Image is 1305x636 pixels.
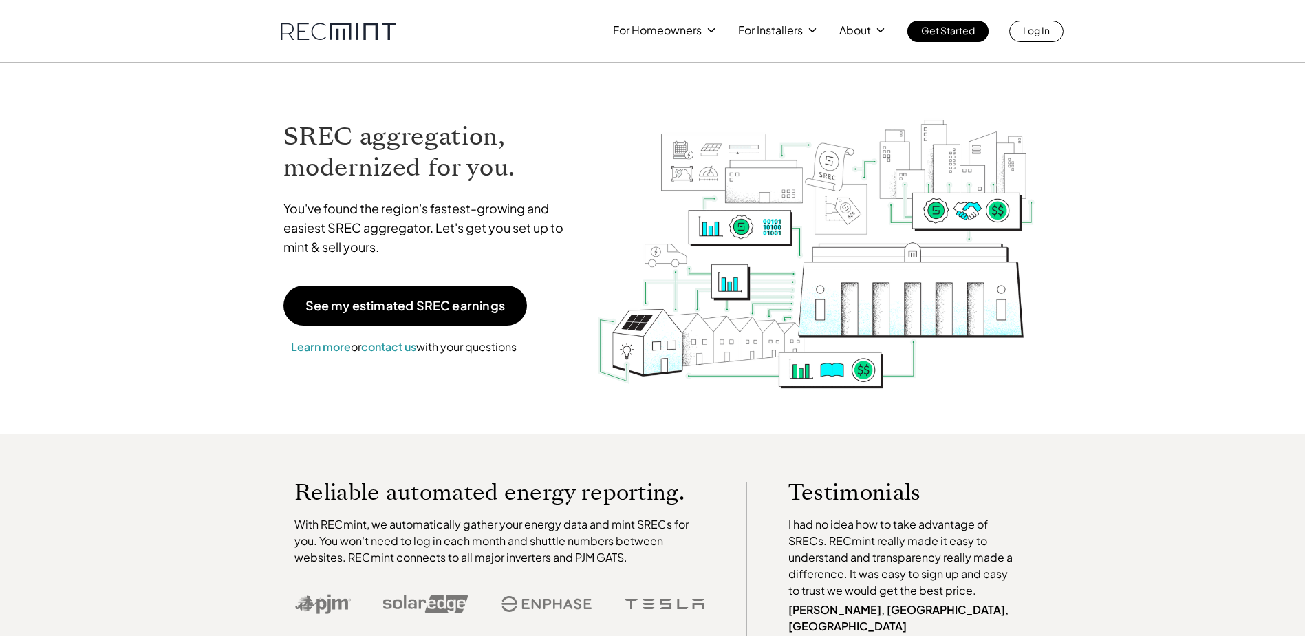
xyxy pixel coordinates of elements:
[1009,21,1064,42] a: Log In
[788,516,1020,599] p: I had no idea how to take advantage of SRECs. RECmint really made it easy to understand and trans...
[738,21,803,40] p: For Installers
[907,21,989,42] a: Get Started
[788,482,993,502] p: Testimonials
[613,21,702,40] p: For Homeowners
[283,338,524,356] p: or with your questions
[596,83,1035,392] img: RECmint value cycle
[839,21,871,40] p: About
[283,286,527,326] a: See my estimated SREC earnings
[361,339,416,354] a: contact us
[921,21,975,40] p: Get Started
[294,482,704,502] p: Reliable automated energy reporting.
[294,516,704,566] p: With RECmint, we automatically gather your energy data and mint SRECs for you. You won't need to ...
[1023,21,1050,40] p: Log In
[291,339,351,354] a: Learn more
[788,602,1020,635] p: [PERSON_NAME], [GEOGRAPHIC_DATA], [GEOGRAPHIC_DATA]
[283,121,576,183] h1: SREC aggregation, modernized for you.
[283,199,576,257] p: You've found the region's fastest-growing and easiest SREC aggregator. Let's get you set up to mi...
[305,299,505,312] p: See my estimated SREC earnings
